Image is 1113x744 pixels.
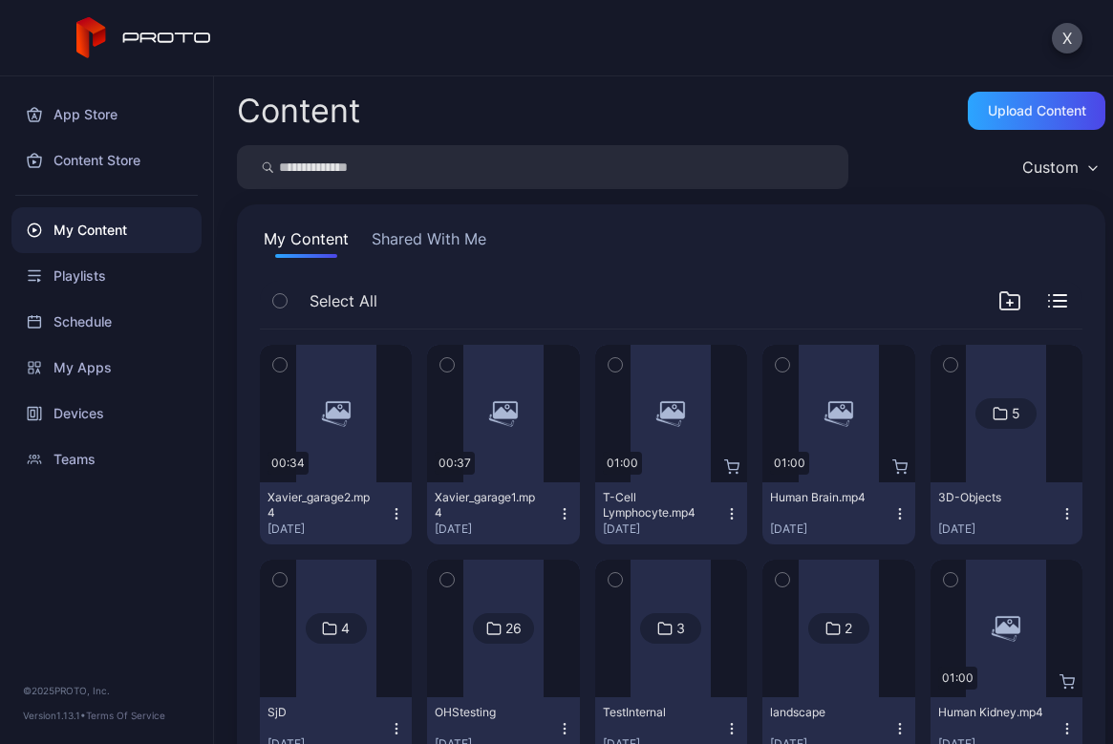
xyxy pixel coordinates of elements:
button: 3D-Objects[DATE] [931,482,1082,544]
button: Custom [1013,145,1105,189]
span: Version 1.13.1 • [23,710,86,721]
div: 4 [341,620,350,637]
div: Content [237,95,360,127]
div: [DATE] [268,521,389,537]
div: TestInternal [603,705,708,720]
button: Xavier_garage2.mp4[DATE] [260,482,412,544]
div: [DATE] [603,521,724,537]
div: 2 [845,620,852,637]
button: Xavier_garage1.mp4[DATE] [427,482,579,544]
button: T-Cell Lymphocyte.mp4[DATE] [595,482,747,544]
div: 3 [676,620,685,637]
span: Select All [310,289,377,312]
div: 3D-Objects [938,490,1043,505]
button: Upload Content [968,92,1105,130]
div: Xavier_garage1.mp4 [435,490,540,521]
a: Content Store [11,138,202,183]
div: OHStesting [435,705,540,720]
div: 26 [505,620,522,637]
a: Terms Of Service [86,710,165,721]
div: [DATE] [938,521,1059,537]
div: Human Brain.mp4 [770,490,875,505]
a: My Content [11,207,202,253]
div: [DATE] [435,521,556,537]
div: landscape [770,705,875,720]
a: Playlists [11,253,202,299]
div: Human Kidney.mp4 [938,705,1043,720]
button: Shared With Me [368,227,490,258]
div: [DATE] [770,521,891,537]
div: T-Cell Lymphocyte.mp4 [603,490,708,521]
button: X [1052,23,1082,53]
a: Schedule [11,299,202,345]
button: Human Brain.mp4[DATE] [762,482,914,544]
a: Teams [11,436,202,482]
div: Upload Content [988,103,1086,118]
div: SjD [268,705,373,720]
div: © 2025 PROTO, Inc. [23,683,190,698]
button: My Content [260,227,353,258]
div: 5 [1012,405,1020,422]
a: My Apps [11,345,202,391]
div: Xavier_garage2.mp4 [268,490,373,521]
a: Devices [11,391,202,436]
div: Custom [1022,158,1079,177]
a: App Store [11,92,202,138]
